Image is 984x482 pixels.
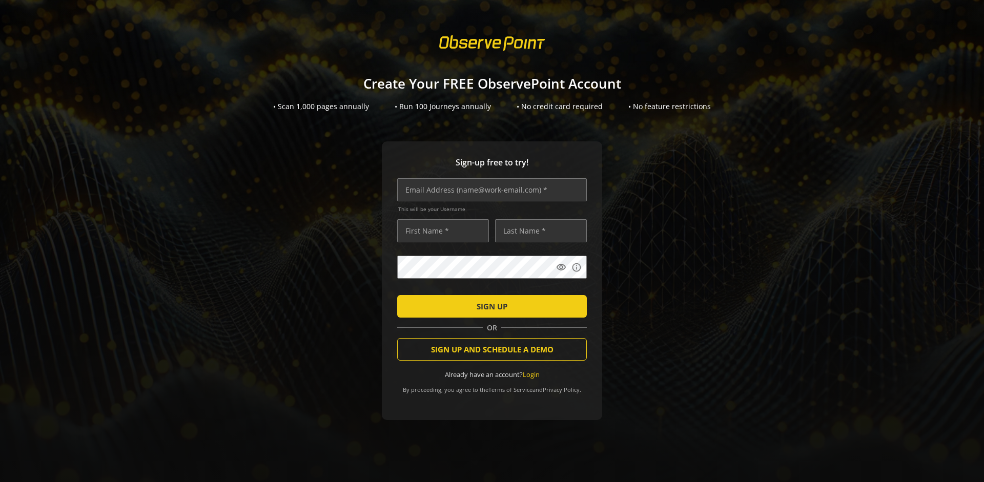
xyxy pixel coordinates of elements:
div: • No credit card required [517,101,603,112]
input: Last Name * [495,219,587,242]
span: SIGN UP [477,297,507,316]
span: This will be your Username [398,205,587,213]
input: Email Address (name@work-email.com) * [397,178,587,201]
span: SIGN UP AND SCHEDULE A DEMO [431,340,553,359]
span: Sign-up free to try! [397,157,587,169]
div: • Run 100 Journeys annually [395,101,491,112]
mat-icon: visibility [556,262,566,273]
a: Terms of Service [488,386,532,393]
span: OR [483,323,501,333]
a: Login [523,370,540,379]
input: First Name * [397,219,489,242]
div: • No feature restrictions [628,101,711,112]
a: Privacy Policy [543,386,580,393]
button: SIGN UP AND SCHEDULE A DEMO [397,338,587,361]
mat-icon: info [571,262,582,273]
div: • Scan 1,000 pages annually [273,101,369,112]
div: By proceeding, you agree to the and . [397,379,587,393]
div: Already have an account? [397,370,587,380]
button: SIGN UP [397,295,587,318]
